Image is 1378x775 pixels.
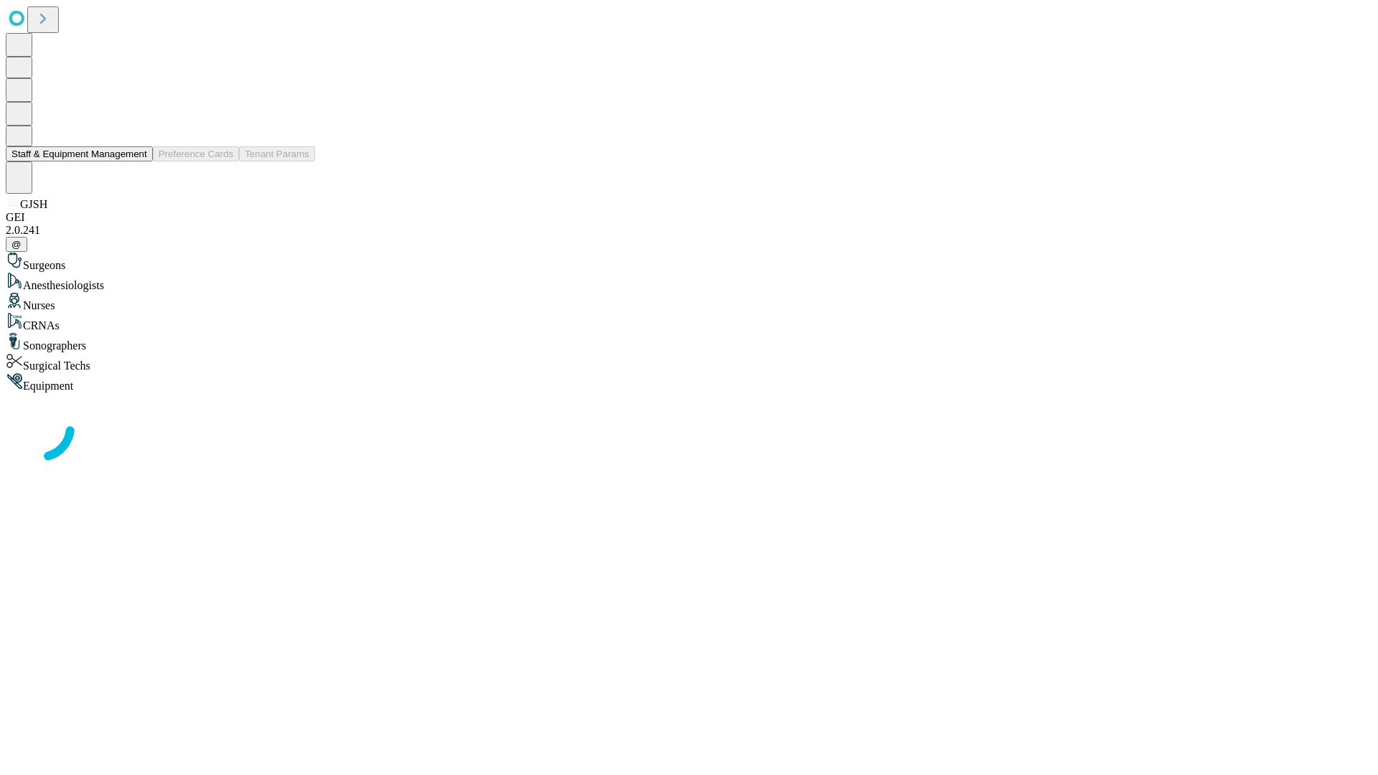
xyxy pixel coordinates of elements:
[239,146,315,161] button: Tenant Params
[6,146,153,161] button: Staff & Equipment Management
[6,312,1372,332] div: CRNAs
[6,211,1372,224] div: GEI
[153,146,239,161] button: Preference Cards
[6,292,1372,312] div: Nurses
[6,332,1372,352] div: Sonographers
[11,239,22,250] span: @
[6,224,1372,237] div: 2.0.241
[6,352,1372,372] div: Surgical Techs
[6,237,27,252] button: @
[20,198,47,210] span: GJSH
[6,252,1372,272] div: Surgeons
[6,372,1372,393] div: Equipment
[6,272,1372,292] div: Anesthesiologists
